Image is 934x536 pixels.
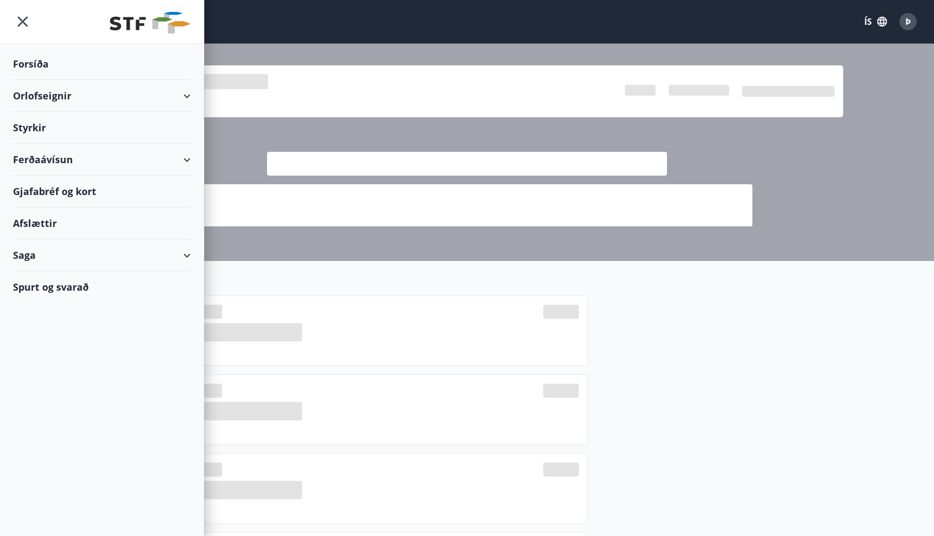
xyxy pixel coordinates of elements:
button: menu [13,12,32,31]
div: Spurt og svarað [13,271,191,303]
button: Þ [895,9,921,35]
button: ÍS [858,12,893,31]
div: Forsíða [13,48,191,80]
div: Saga [13,239,191,271]
div: Ferðaávísun [13,144,191,176]
span: Þ [905,16,911,28]
div: Gjafabréf og kort [13,176,191,207]
img: union_logo [110,12,191,33]
div: Orlofseignir [13,80,191,112]
div: Styrkir [13,112,191,144]
div: Afslættir [13,207,191,239]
